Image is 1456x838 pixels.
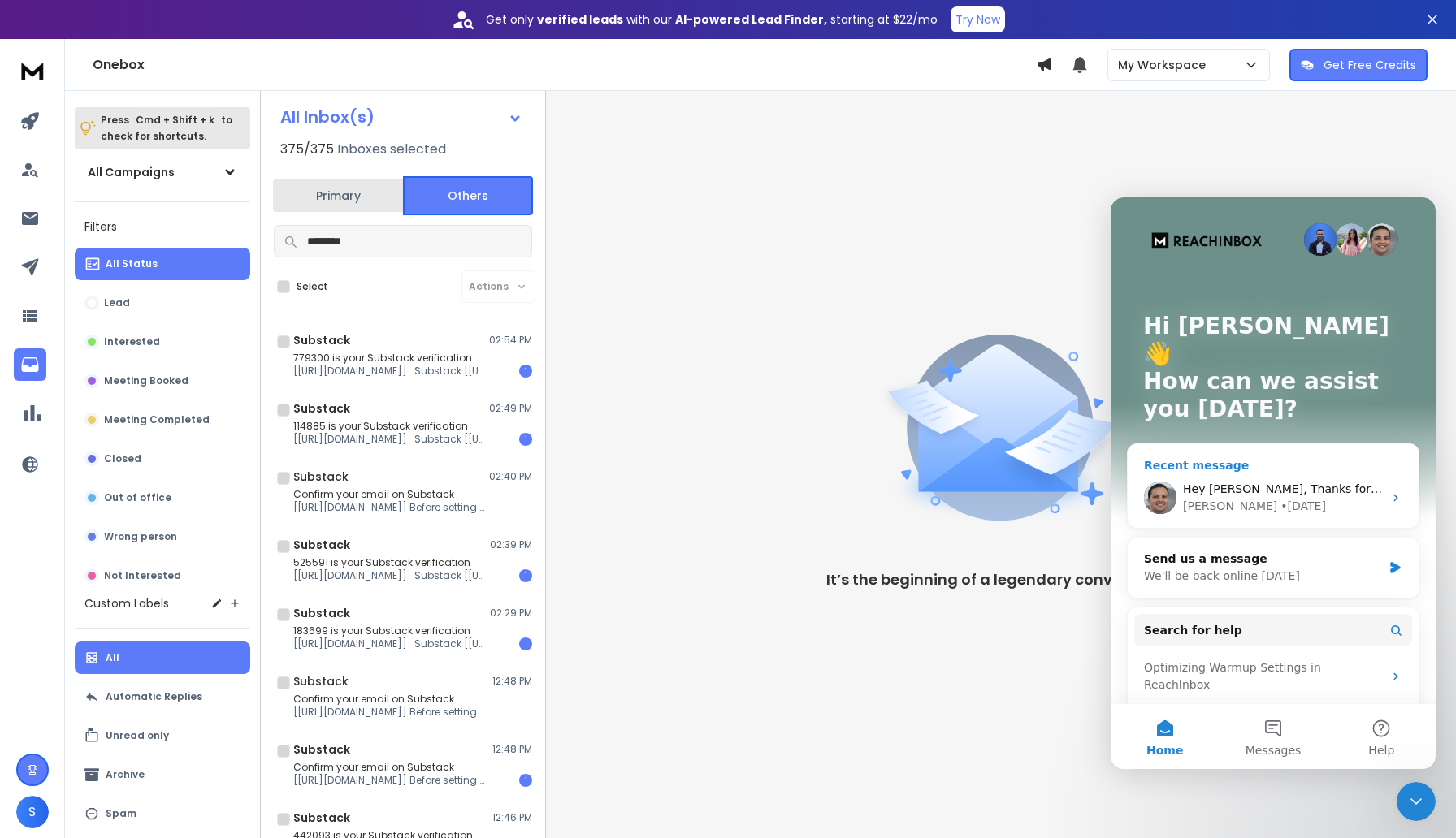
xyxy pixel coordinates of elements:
button: Search for help [24,417,301,449]
p: 02:49 PM [489,402,532,415]
button: Lead [75,287,250,319]
span: Cmd + Shift + k [133,110,217,129]
div: Send us a message [33,353,271,370]
div: • [DATE] [170,300,215,317]
h1: Substack [293,741,350,758]
button: Automatic Replies [75,680,250,713]
button: Meeting Completed [75,404,250,436]
p: 525591 is your Substack verification [293,556,488,569]
p: [[URL][DOMAIN_NAME]] Substack [[URL][DOMAIN_NAME]!,w_80,h_80,c_fill,f_auto,q_auto:good,fl_progres... [293,569,488,582]
button: All Status [75,248,250,280]
p: My Workspace [1118,57,1212,73]
button: Get Free Credits [1289,49,1428,81]
button: Unread only [75,719,250,752]
p: 12:48 PM [492,675,532,688]
p: Confirm your email on Substack [293,693,488,706]
iframe: Intercom live chat [1397,782,1436,821]
span: 375 / 375 [280,140,334,159]
button: Spam [75,797,250,830]
div: 1 [519,433,532,446]
p: [[URL][DOMAIN_NAME]] Before setting up your publication, [293,501,488,514]
div: Send us a messageWe'll be back online [DATE] [16,339,309,401]
button: Try Now [951,6,1005,32]
h1: Substack [293,469,349,485]
p: All [106,651,119,664]
p: 02:54 PM [489,334,532,347]
span: Help [258,547,284,559]
p: [[URL][DOMAIN_NAME]] Before setting up your publication, [293,706,488,719]
h1: Substack [293,605,350,621]
button: Help [217,507,325,572]
button: Others [403,176,533,215]
p: [[URL][DOMAIN_NAME]] Substack [[URL][DOMAIN_NAME]!,w_80,h_80,c_fill,f_auto,q_auto:good,fl_progres... [293,433,488,446]
h1: All Inbox(s) [280,109,375,125]
button: Interested [75,326,250,358]
div: We'll be back online [DATE] [33,370,271,387]
p: Out of office [104,491,171,504]
button: Archive [75,758,250,791]
p: Automatic Replies [106,690,202,703]
h1: Substack [293,537,350,553]
strong: verified leads [537,11,623,28]
button: Closed [75,443,250,475]
p: 12:46 PM [492,811,532,824]
p: 183699 is your Substack verification [293,624,488,637]
p: Confirm your email on Substack [293,488,488,501]
p: Get Free Credits [1324,57,1416,73]
p: Try Now [955,11,1000,28]
img: logo [16,55,49,85]
span: Messages [135,547,191,559]
p: All Status [106,257,158,270]
p: Meeting Completed [104,413,210,426]
p: 02:29 PM [490,607,532,620]
label: Select [297,280,328,293]
p: Lead [104,296,130,309]
p: Archive [106,768,145,781]
p: [[URL][DOMAIN_NAME]] Before setting up your publication, [293,774,488,787]
p: Meeting Booked [104,374,188,387]
p: Unread only [106,729,169,742]
span: Hey [PERSON_NAME], Thanks for pointing that out. The remaining leads will be credited back to you... [72,285,843,298]
div: Optimizing Warmup Settings in ReachInbox [24,456,301,503]
h3: Filters [75,215,250,238]
button: Messages [108,507,216,572]
p: 779300 is your Substack verification [293,352,488,365]
p: 12:48 PM [492,743,532,756]
button: All Inbox(s) [267,101,535,133]
h1: Substack [293,673,349,689]
h1: Substack [293,400,350,417]
div: 1 [519,569,532,582]
p: 114885 is your Substack verification [293,420,488,433]
p: It’s the beginning of a legendary conversation [826,568,1176,591]
button: S [16,796,49,828]
h1: Onebox [93,55,1036,75]
p: Get only with our starting at $22/mo [486,11,938,28]
iframe: Intercom live chat [1111,197,1436,769]
p: [[URL][DOMAIN_NAME]] Substack [[URL][DOMAIN_NAME]!,w_80,h_80,c_fill,f_auto,q_auto:good,fl_progres... [293,637,488,650]
button: Not Interested [75,559,250,592]
h1: All Campaigns [88,164,175,180]
span: Home [36,547,72,559]
p: Interested [104,335,160,348]
h1: Substack [293,810,350,826]
span: Search for help [33,425,132,442]
p: 02:40 PM [489,470,532,483]
button: All Campaigns [75,156,250,188]
p: Press to check for shortcuts. [101,112,232,145]
button: Meeting Booked [75,365,250,397]
h3: Inboxes selected [337,140,446,159]
button: All [75,641,250,674]
p: Wrong person [104,530,177,543]
p: Closed [104,452,141,465]
p: Confirm your email on Substack [293,761,488,774]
